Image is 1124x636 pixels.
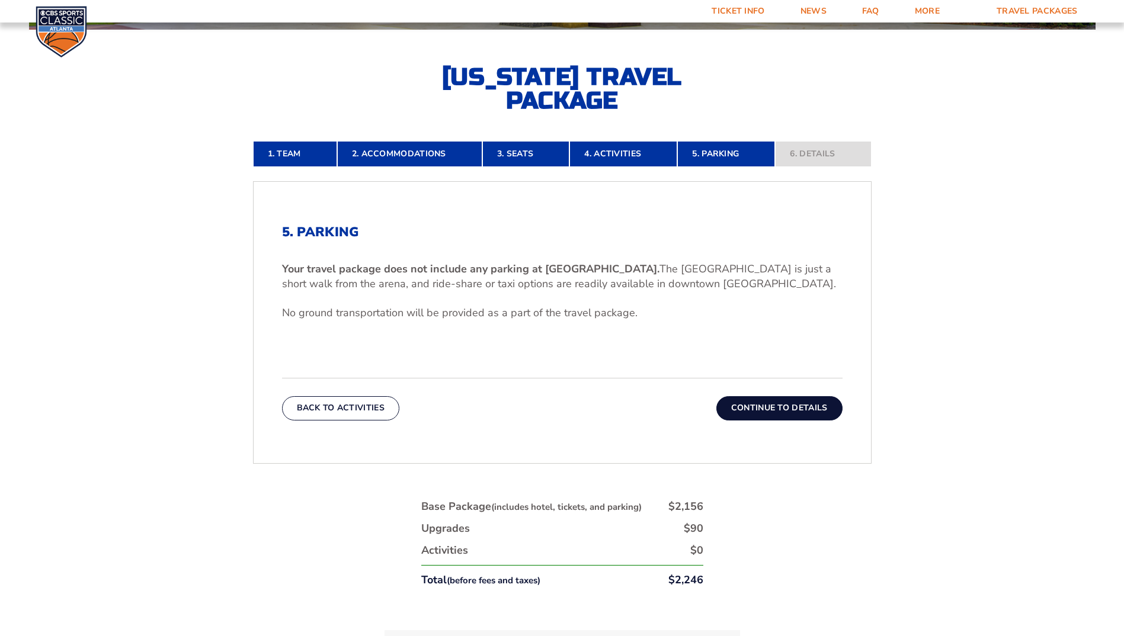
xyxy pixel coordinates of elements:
[668,573,703,587] div: $2,246
[337,141,482,167] a: 2. Accommodations
[690,543,703,558] div: $0
[569,141,677,167] a: 4. Activities
[282,262,843,291] p: The [GEOGRAPHIC_DATA] is just a short walk from the arena, and ride-share or taxi options are rea...
[282,396,399,420] button: Back To Activities
[421,499,642,514] div: Base Package
[482,141,569,167] a: 3. Seats
[282,306,843,320] p: No ground transportation will be provided as a part of the travel package.
[491,501,642,513] small: (includes hotel, tickets, and parking)
[282,224,843,240] h2: 5. Parking
[447,574,540,586] small: (before fees and taxes)
[421,521,470,536] div: Upgrades
[432,65,693,113] h2: [US_STATE] Travel Package
[684,521,703,536] div: $90
[716,396,843,420] button: Continue To Details
[36,6,87,57] img: CBS Sports Classic
[421,543,468,558] div: Activities
[421,573,540,587] div: Total
[253,141,337,167] a: 1. Team
[282,262,659,276] b: Your travel package does not include any parking at [GEOGRAPHIC_DATA].
[668,499,703,514] div: $2,156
